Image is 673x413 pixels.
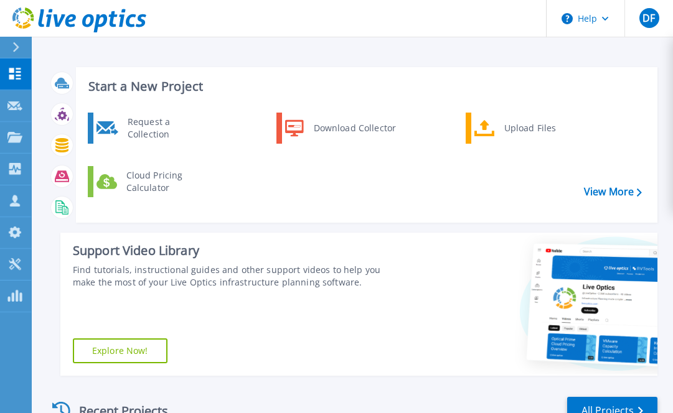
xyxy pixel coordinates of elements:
[498,116,590,141] div: Upload Files
[88,166,215,197] a: Cloud Pricing Calculator
[308,116,402,141] div: Download Collector
[121,116,212,141] div: Request a Collection
[73,243,381,259] div: Support Video Library
[120,169,212,194] div: Cloud Pricing Calculator
[584,186,642,198] a: View More
[276,113,404,144] a: Download Collector
[88,80,641,93] h3: Start a New Project
[88,113,215,144] a: Request a Collection
[466,113,593,144] a: Upload Files
[642,13,655,23] span: DF
[73,338,167,363] a: Explore Now!
[73,264,381,289] div: Find tutorials, instructional guides and other support videos to help you make the most of your L...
